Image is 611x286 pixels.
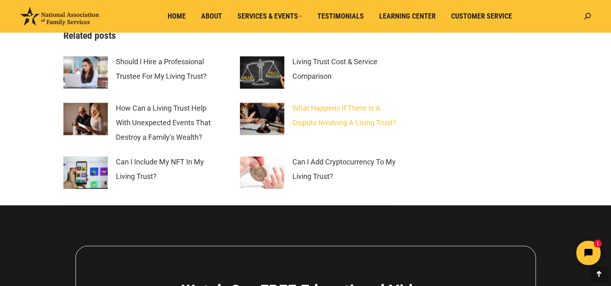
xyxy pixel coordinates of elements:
a: What Happens If There Is A Dispute Involving A Living Trust? [292,101,397,130]
iframe: Tidio Chat [468,234,607,272]
a: Post image [240,157,284,189]
a: Can I Include My NFT In My Living Trust? [116,155,220,184]
span: Home [168,12,186,21]
a: Learning Center [374,8,441,24]
a: How Can a Living Trust Help With Unexpected Events That Destroy a Family’s Wealth? [116,101,220,145]
a: Can I Add Cryptocurrency To My Living Trust? [292,155,397,184]
a: Home [162,8,191,24]
span: About [201,12,222,21]
a: Customer Service [445,8,518,24]
span: Learning Center [379,12,436,21]
a: Post image [63,103,108,135]
a: About [195,8,228,24]
span: Services & Events [237,12,302,21]
a: Should I Hire a Professional Trustee For My Living Trust? [116,55,220,84]
a: Post image [63,157,108,189]
a: Post image [240,57,284,89]
a: Living Trust Cost & Service Comparison [292,55,397,84]
a: Post image [240,103,284,135]
img: National Association of Family Services [20,7,99,25]
a: Testimonials [312,8,370,24]
a: Post image [63,57,108,89]
h3: Related posts [63,29,397,42]
span: Testimonials [317,12,364,21]
span: Customer Service [451,12,512,21]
